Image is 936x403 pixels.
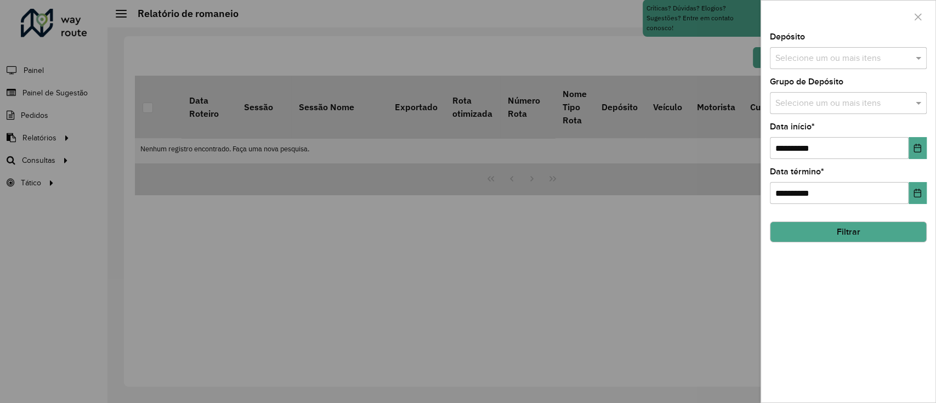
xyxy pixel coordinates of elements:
label: Depósito [770,30,805,43]
label: Data início [770,120,815,133]
button: Filtrar [770,222,927,242]
label: Grupo de Depósito [770,75,843,88]
button: Choose Date [909,182,927,204]
button: Choose Date [909,137,927,159]
label: Data término [770,165,824,178]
